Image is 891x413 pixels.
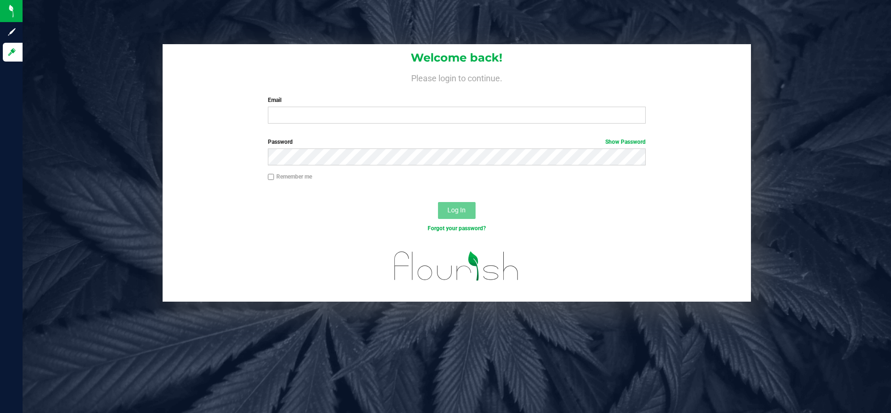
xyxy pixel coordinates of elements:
[447,206,466,214] span: Log In
[163,52,751,64] h1: Welcome back!
[163,71,751,83] h4: Please login to continue.
[605,139,646,145] a: Show Password
[438,202,476,219] button: Log In
[428,225,486,232] a: Forgot your password?
[268,172,312,181] label: Remember me
[7,47,16,57] inline-svg: Log in
[383,242,530,290] img: flourish_logo.svg
[268,139,293,145] span: Password
[268,96,646,104] label: Email
[7,27,16,37] inline-svg: Sign up
[268,174,274,180] input: Remember me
